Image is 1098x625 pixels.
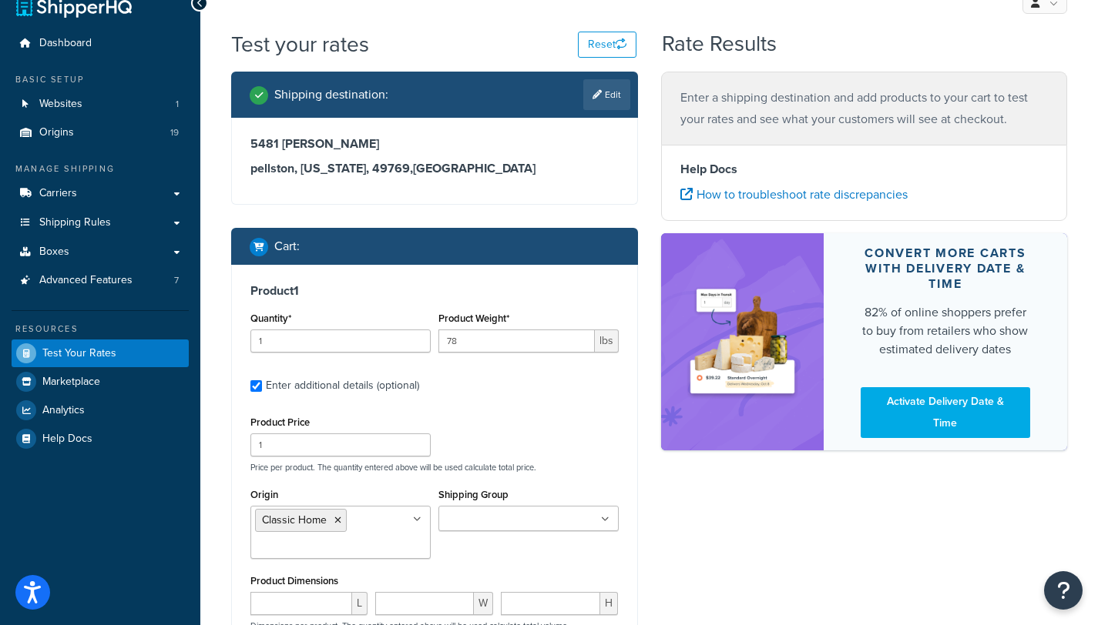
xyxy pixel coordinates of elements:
[262,512,327,528] span: Classic Home
[600,592,618,615] span: H
[42,433,92,446] span: Help Docs
[231,29,369,59] h1: Test your rates
[12,339,189,367] a: Test Your Rates
[12,29,189,58] a: Dashboard
[250,575,338,587] label: Product Dimensions
[438,489,509,500] label: Shipping Group
[12,162,189,175] div: Manage Shipping
[250,489,278,500] label: Origin
[12,90,189,119] li: Websites
[174,274,179,287] span: 7
[680,87,1049,130] p: Enter a shipping destination and add products to your cart to test your rates and see what your c...
[12,73,189,86] div: Basic Setup
[39,246,69,259] span: Boxes
[12,368,189,396] a: Marketplace
[583,79,630,110] a: Edit
[176,98,179,111] span: 1
[250,283,619,299] h3: Product 1
[12,90,189,119] a: Websites1
[170,126,179,139] span: 19
[12,323,189,336] div: Resources
[12,238,189,266] a: Boxes
[39,126,74,139] span: Origins
[39,187,77,200] span: Carriers
[250,380,262,392] input: Enter additional details (optional)
[578,32,636,58] button: Reset
[12,179,189,208] a: Carriers
[266,375,419,396] div: Enter additional details (optional)
[12,266,189,295] li: Advanced Features
[39,274,133,287] span: Advanced Features
[352,592,368,615] span: L
[250,161,619,176] h3: pellston, [US_STATE], 49769 , [GEOGRAPHIC_DATA]
[662,32,777,56] h2: Rate Results
[247,462,623,473] p: Price per product. The quantity entered above will be used calculate total price.
[250,416,310,428] label: Product Price
[861,387,1031,438] a: Activate Delivery Date & Time
[12,119,189,147] li: Origins
[438,329,595,353] input: 0.00
[42,404,85,417] span: Analytics
[861,246,1031,292] div: Convert more carts with delivery date & time
[474,592,493,615] span: W
[250,136,619,152] h3: 5481 [PERSON_NAME]
[680,185,908,203] a: How to troubleshoot rate discrepancies
[1044,571,1083,610] button: Open Resource Center
[684,260,801,423] img: feature-image-ddt-36eae7f7280da8017bfb280eaccd9c446f90b1fe08728e4019434db127062ab4.png
[274,88,388,102] h2: Shipping destination :
[12,396,189,424] a: Analytics
[42,376,100,389] span: Marketplace
[12,266,189,295] a: Advanced Features7
[250,312,291,324] label: Quantity*
[42,347,116,360] span: Test Your Rates
[39,37,92,50] span: Dashboard
[274,239,300,253] h2: Cart :
[250,329,431,353] input: 0.0
[595,329,619,353] span: lbs
[861,303,1031,359] div: 82% of online shoppers prefer to buy from retailers who show estimated delivery dates
[12,209,189,237] a: Shipping Rules
[12,425,189,453] a: Help Docs
[680,160,1049,179] h4: Help Docs
[12,119,189,147] a: Origins19
[39,216,111,229] span: Shipping Rules
[438,312,509,324] label: Product Weight*
[39,98,82,111] span: Websites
